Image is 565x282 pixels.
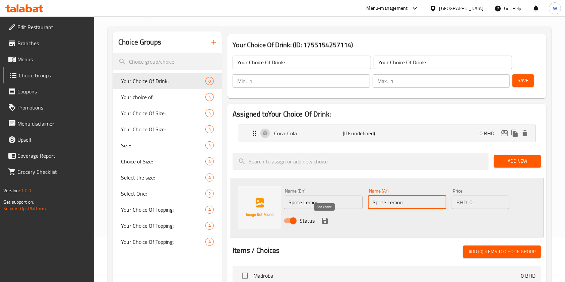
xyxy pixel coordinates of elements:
a: Menus [3,51,95,67]
span: 4 [206,223,213,229]
p: (ID: undefined) [343,129,389,137]
a: Grocery Checklist [3,164,95,180]
span: Branches [17,39,89,47]
span: 4 [206,126,213,133]
span: Coupons [17,87,89,95]
button: Save [512,74,534,87]
span: Your choice of: [121,93,205,101]
div: [GEOGRAPHIC_DATA] [439,5,484,12]
span: Your Choice Of Topping: [121,206,205,214]
div: Your Choice Of Drink:0 [113,73,222,89]
a: Choice Groups [3,67,95,83]
div: Choices [205,157,214,165]
p: 0 BHD [521,272,536,280]
span: Your Choice Of Topping: [121,222,205,230]
div: Choices [205,238,214,246]
div: Choices [205,77,214,85]
span: Add New [499,157,536,165]
button: duplicate [510,128,520,138]
div: Your Choice Of Topping:4 [113,218,222,234]
input: search [233,153,489,170]
span: Save [518,76,528,85]
div: Choices [205,141,214,149]
a: Coupons [3,83,95,99]
div: Your choice of:4 [113,89,222,105]
a: Menu disclaimer [3,116,95,132]
span: Upsell [17,136,89,144]
div: Menu-management [367,4,408,12]
span: Your Choice Of Size: [121,125,205,133]
span: Your Choice Of Topping: [121,238,205,246]
input: Enter name Ar [368,196,446,209]
div: Select the size:4 [113,169,222,186]
a: Support.OpsPlatform [3,204,46,213]
span: Size: [121,141,205,149]
button: edit [500,128,510,138]
span: Get support on: [3,198,34,206]
div: Your Choice Of Topping:4 [113,234,222,250]
input: Please enter price [469,196,509,209]
span: 1.0.0 [21,186,31,195]
span: 4 [206,142,213,149]
span: Grocery Checklist [17,168,89,176]
p: Min: [237,77,247,85]
div: Your Choice Of Size:4 [113,105,222,121]
span: Choice of Size: [121,157,205,165]
span: 4 [206,158,213,165]
div: Select One:2 [113,186,222,202]
a: Upsell [3,132,95,148]
span: 4 [206,174,213,181]
span: Edit Restaurant [17,23,89,31]
span: Menu disclaimer [17,120,89,128]
span: 4 [206,110,213,117]
div: Size:4 [113,137,222,153]
a: Coverage Report [3,148,95,164]
input: Enter name En [284,196,362,209]
h2: Assigned to Your Choice Of Drink: [233,109,541,119]
span: Your Choice Of Size: [121,109,205,117]
span: Choice Groups [19,71,89,79]
div: Choices [205,222,214,230]
p: Coca-Cola [274,129,343,137]
span: 4 [206,94,213,100]
a: Edit Restaurant [3,19,95,35]
span: Promotions [17,103,89,112]
span: Your Choice Of Drink: [121,77,205,85]
span: 4 [206,207,213,213]
button: delete [520,128,530,138]
p: 0 BHD [480,129,500,137]
span: Menus [17,55,89,63]
div: Choices [205,190,214,198]
a: Branches [3,35,95,51]
h2: Items / Choices [233,245,279,256]
span: Madroba [253,272,521,280]
span: Version: [3,186,20,195]
div: Expand [238,125,535,142]
span: Select the size: [121,173,205,182]
div: Choices [205,206,214,214]
li: Expand [233,122,541,145]
h2: Choice Groups [118,37,161,47]
span: 4 [206,239,213,245]
div: Your Choice Of Topping:4 [113,202,222,218]
button: Add (0) items to choice group [463,245,541,258]
div: Choices [205,173,214,182]
span: Select One: [121,190,205,198]
a: Promotions [3,99,95,116]
div: Your Choice Of Size:4 [113,121,222,137]
button: Add New [494,155,541,167]
p: BHD [456,198,467,206]
p: Max: [377,77,388,85]
span: Status [300,217,315,225]
button: save [320,216,330,226]
span: Coverage Report [17,152,89,160]
span: 2 [206,191,213,197]
span: Add (0) items to choice group [468,248,536,256]
span: W [553,5,557,12]
input: search [113,53,222,70]
h3: Your Choice Of Drink: (ID: 1755154257114) [233,40,541,50]
div: Choice of Size:4 [113,153,222,169]
span: 0 [206,78,213,84]
div: Choices [205,125,214,133]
